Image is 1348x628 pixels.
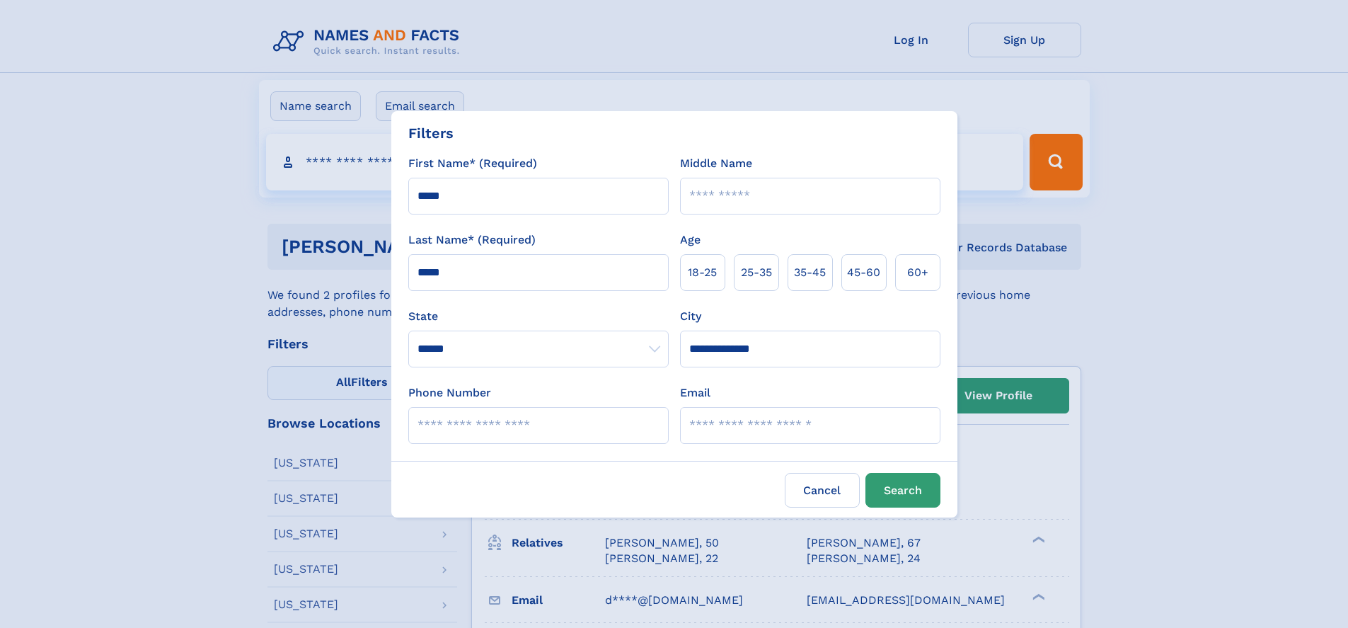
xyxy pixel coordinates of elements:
label: Middle Name [680,155,752,172]
span: 35‑45 [794,264,826,281]
span: 25‑35 [741,264,772,281]
span: 45‑60 [847,264,880,281]
div: Filters [408,122,454,144]
button: Search [865,473,940,508]
label: First Name* (Required) [408,155,537,172]
label: Age [680,232,701,249]
label: State [408,308,669,325]
span: 60+ [907,264,928,281]
label: Phone Number [408,384,491,401]
label: City [680,308,701,325]
label: Email [680,384,710,401]
label: Cancel [785,473,860,508]
span: 18‑25 [688,264,717,281]
label: Last Name* (Required) [408,232,536,249]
